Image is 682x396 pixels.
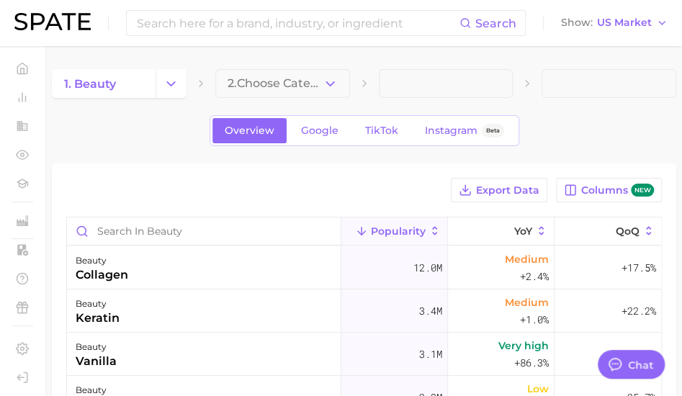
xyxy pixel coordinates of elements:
span: Popularity [371,225,426,237]
button: QoQ [555,217,661,246]
span: 12.0m [413,259,442,276]
span: +17.5% [622,259,656,276]
span: Show [561,19,593,27]
span: Search [475,17,516,30]
span: +1.0% [520,311,549,328]
button: 2.Choose Category [215,69,350,98]
span: Overview [225,125,274,137]
div: keratin [76,310,120,327]
a: Google [289,118,351,143]
span: Medium [505,294,549,311]
button: Export Data [451,178,547,202]
span: 2. Choose Category [228,77,323,90]
a: InstagramBeta [413,118,516,143]
span: 3.4m [419,302,442,320]
button: beautycollagen12.0mMedium+2.4%+17.5% [67,246,661,289]
a: TikTok [353,118,410,143]
span: TikTok [365,125,398,137]
button: ShowUS Market [557,14,671,32]
span: +2.4% [520,268,549,285]
span: new [631,184,654,197]
div: beauty [76,295,120,312]
span: 3.1m [419,346,442,363]
input: Search here for a brand, industry, or ingredient [135,11,459,35]
img: SPATE [14,13,91,30]
span: YoY [514,225,532,237]
div: beauty [76,252,128,269]
div: beauty [76,338,117,356]
div: vanilla [76,353,117,370]
span: Medium [505,251,549,268]
button: Columnsnew [556,178,662,202]
span: +22.2% [622,302,656,320]
span: +86.3% [514,354,549,372]
span: Columns [581,184,654,197]
span: Beta [486,125,500,137]
button: Change Category [156,69,187,98]
button: beautykeratin3.4mMedium+1.0%+22.2% [67,289,661,333]
span: QoQ [616,225,640,237]
span: Google [301,125,338,137]
span: Instagram [425,125,477,137]
a: 1. beauty [52,69,156,98]
span: 1. beauty [64,77,116,91]
div: collagen [76,266,128,284]
span: Very high [498,337,549,354]
span: Export Data [476,184,539,197]
a: Overview [212,118,287,143]
button: YoY [448,217,555,246]
button: Popularity [341,217,448,246]
input: Search in beauty [67,217,341,245]
a: Log out. Currently logged in with e-mail david.lucas@loreal.com. [12,366,33,388]
span: US Market [597,19,652,27]
span: +2.2% [627,346,656,363]
button: beautyvanilla3.1mVery high+86.3%+2.2% [67,333,661,376]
